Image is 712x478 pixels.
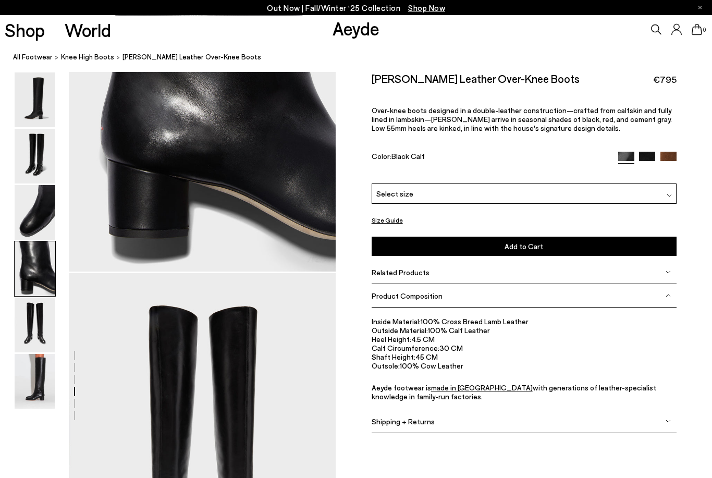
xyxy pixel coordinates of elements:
[692,24,702,35] a: 0
[408,3,445,13] span: Navigate to /collections/new-in
[372,384,677,401] p: Aeyde footwear is with generations of leather-specialist knowledge in family-run factories.
[372,344,439,353] span: Calf Circumference:
[372,214,403,227] button: Size Guide
[372,237,677,256] button: Add to Cart
[372,292,443,301] span: Product Composition
[15,298,55,353] img: Willa Leather Over-Knee Boots - Image 5
[372,353,677,362] li: 45 CM
[61,52,114,63] a: knee high boots
[372,317,421,326] span: Inside Material:
[702,27,707,33] span: 0
[666,270,671,275] img: svg%3E
[333,17,379,39] a: Aeyde
[372,106,677,133] p: Over-knee boots designed in a double-leather construction—crafted from calfskin and fully lined i...
[372,362,677,371] li: 100% Cow Leather
[372,326,428,335] span: Outside Material:
[15,242,55,297] img: Willa Leather Over-Knee Boots - Image 4
[372,326,677,335] li: 100% Calf Leather
[61,53,114,62] span: knee high boots
[372,344,677,353] li: 30 CM
[122,52,261,63] span: [PERSON_NAME] Leather Over-Knee Boots
[372,317,677,326] li: 100% Cross Breed Lamb Leather
[505,242,543,251] span: Add to Cart
[372,362,400,371] span: Outsole:
[13,52,53,63] a: All Footwear
[653,73,677,87] span: €795
[372,353,415,362] span: Shaft Height:
[376,189,413,200] span: Select size
[666,293,671,299] img: svg%3E
[372,268,429,277] span: Related Products
[267,2,445,15] p: Out Now | Fall/Winter ‘25 Collection
[15,73,55,128] img: Willa Leather Over-Knee Boots - Image 1
[15,354,55,409] img: Willa Leather Over-Knee Boots - Image 6
[372,418,435,426] span: Shipping + Returns
[391,152,425,161] span: Black Calf
[15,129,55,184] img: Willa Leather Over-Knee Boots - Image 2
[372,72,580,85] h2: [PERSON_NAME] Leather Over-Knee Boots
[65,21,111,39] a: World
[431,384,533,393] a: made in [GEOGRAPHIC_DATA]
[372,335,677,344] li: 4.5 CM
[15,186,55,240] img: Willa Leather Over-Knee Boots - Image 3
[372,152,608,164] div: Color:
[666,419,671,424] img: svg%3E
[13,44,712,72] nav: breadcrumb
[667,193,672,199] img: svg%3E
[372,335,411,344] span: Heel Height:
[5,21,45,39] a: Shop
